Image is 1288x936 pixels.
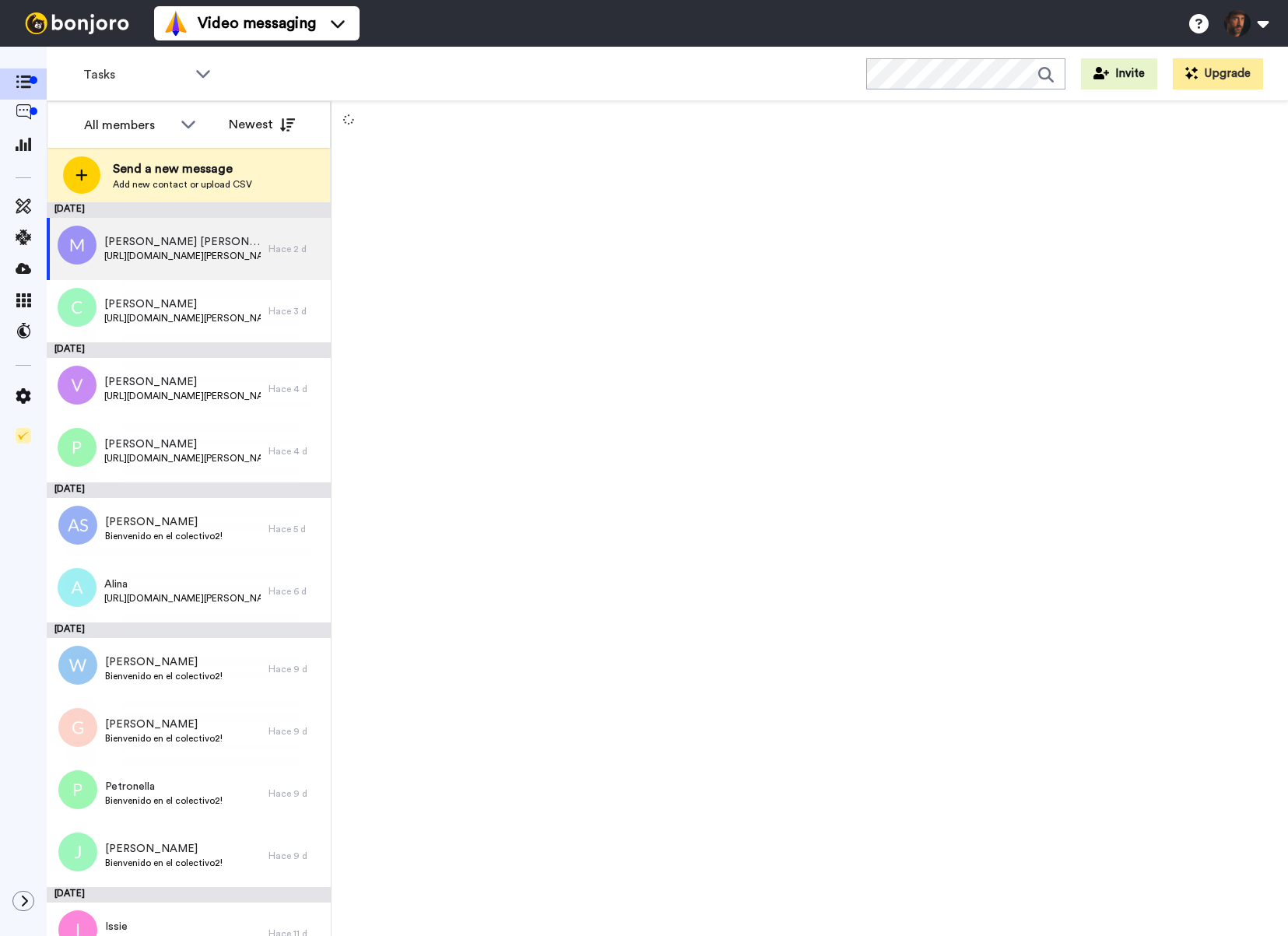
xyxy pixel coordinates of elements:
img: c.png [58,288,97,327]
img: p.png [58,770,97,809]
div: [DATE] [47,622,331,638]
span: [PERSON_NAME] [104,374,261,390]
img: p.png [58,428,97,467]
div: Hace 9 d [268,787,323,800]
button: Invite [1081,58,1157,89]
img: w.png [58,646,97,685]
div: Hace 5 d [268,523,323,535]
span: [URL][DOMAIN_NAME][PERSON_NAME] [104,452,261,464]
span: [PERSON_NAME] [105,841,223,857]
img: v.png [58,366,97,405]
span: [PERSON_NAME] [PERSON_NAME] [104,234,261,250]
div: Hace 3 d [268,305,323,317]
button: Upgrade [1173,58,1263,89]
div: All members [84,116,173,135]
span: Send a new message [113,160,252,178]
div: Hace 9 d [268,663,323,675]
span: Add new contact or upload CSV [113,178,252,191]
div: [DATE] [47,202,331,218]
div: Hace 2 d [268,243,323,255]
span: Bienvenido en el colectivo2! [105,857,223,869]
img: bj-logo-header-white.svg [19,12,135,34]
span: Petronella [105,779,223,794]
span: [PERSON_NAME] [105,717,223,732]
span: Video messaging [198,12,316,34]
div: Hace 9 d [268,725,323,738]
img: a.png [58,568,97,607]
span: [PERSON_NAME] [105,654,223,670]
img: m.png [58,226,97,265]
span: [URL][DOMAIN_NAME][PERSON_NAME] [104,312,261,324]
span: Bienvenido en el colectivo2! [105,530,223,542]
div: Hace 6 d [268,585,323,598]
img: j.png [58,833,97,871]
img: Checklist.svg [16,428,31,443]
div: [DATE] [47,342,331,358]
span: Alina [104,577,261,592]
button: Newest [217,109,307,140]
span: Bienvenido en el colectivo2! [105,794,223,807]
span: Bienvenido en el colectivo2! [105,670,223,682]
div: Hace 4 d [268,383,323,395]
span: [PERSON_NAME] [104,436,261,452]
img: g.png [58,708,97,747]
span: [URL][DOMAIN_NAME][PERSON_NAME] [104,592,261,605]
div: [DATE] [47,887,331,903]
span: Issie [105,919,223,934]
span: [PERSON_NAME] [104,296,261,312]
span: [URL][DOMAIN_NAME][PERSON_NAME] [104,250,261,262]
img: as.png [58,506,97,545]
span: Tasks [83,65,188,84]
div: Hace 9 d [268,850,323,862]
div: [DATE] [47,482,331,498]
span: [URL][DOMAIN_NAME][PERSON_NAME] [104,390,261,402]
div: Hace 4 d [268,445,323,457]
img: vm-color.svg [163,11,188,36]
span: [PERSON_NAME] [105,514,223,530]
span: Bienvenido en el colectivo2! [105,732,223,745]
